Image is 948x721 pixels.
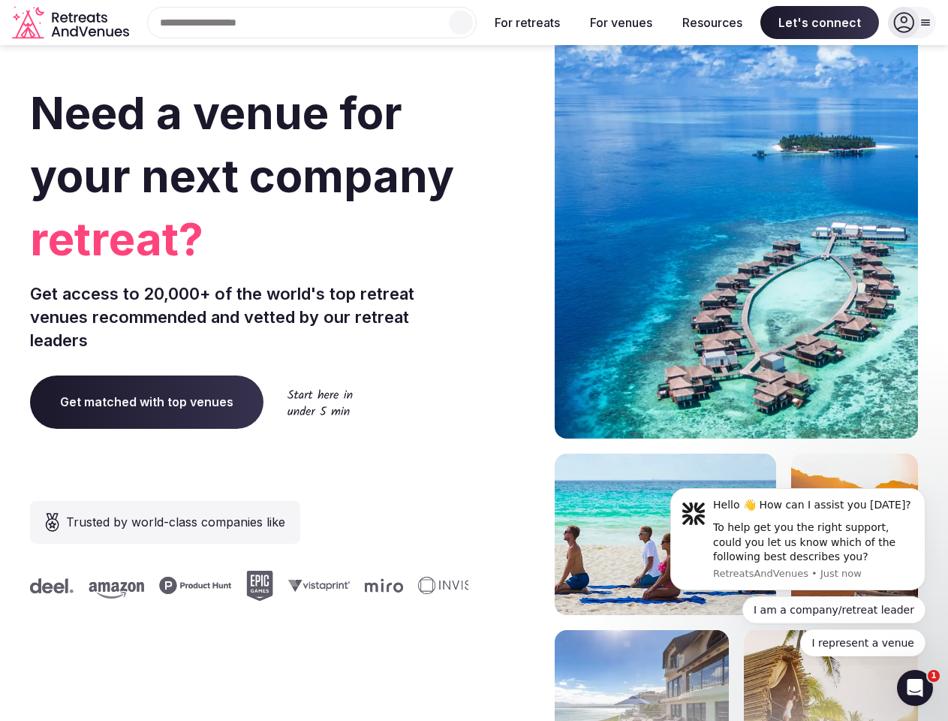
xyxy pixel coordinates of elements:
span: Let's connect [760,6,879,39]
iframe: Intercom live chat [897,670,933,706]
button: For venues [578,6,664,39]
span: Need a venue for your next company [30,86,454,203]
svg: Retreats and Venues company logo [12,6,132,40]
svg: Miro company logo [352,578,390,593]
span: Trusted by world-class companies like [66,513,285,531]
span: retreat? [30,207,468,270]
img: Start here in under 5 min [287,389,353,415]
img: woman sitting in back of truck with camels [791,454,918,615]
svg: Epic Games company logo [233,571,260,601]
a: Get matched with top venues [30,376,263,428]
iframe: Intercom notifications message [648,475,948,665]
p: Get access to 20,000+ of the world's top retreat venues recommended and vetted by our retreat lea... [30,282,468,351]
svg: Vistaprint company logo [275,579,337,592]
button: For retreats [483,6,572,39]
svg: Invisible company logo [405,577,488,595]
img: yoga on tropical beach [555,454,776,615]
svg: Deel company logo [17,578,61,593]
a: Visit the homepage [12,6,132,40]
button: Resources [670,6,754,39]
span: 1 [928,670,940,682]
